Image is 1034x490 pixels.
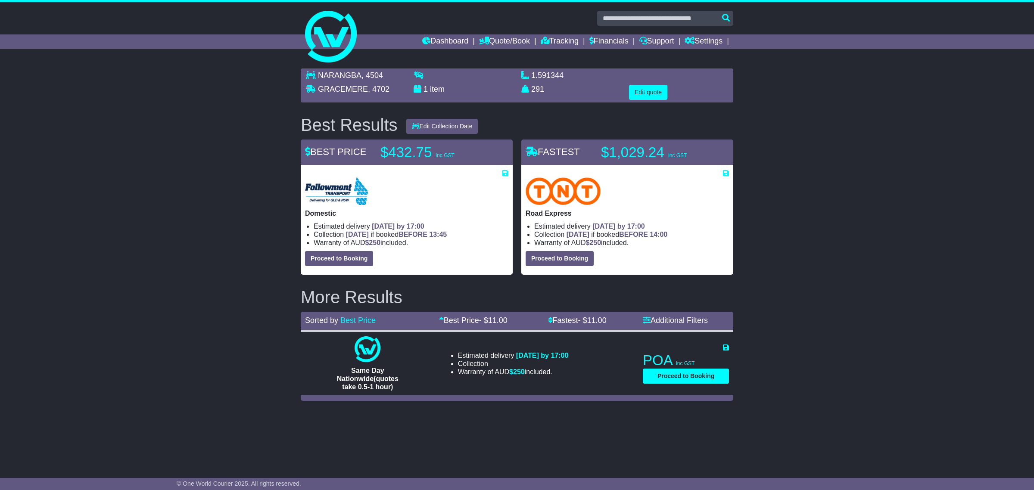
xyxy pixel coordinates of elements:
span: , 4504 [361,71,383,80]
span: 11.00 [488,316,508,325]
span: - $ [479,316,508,325]
span: [DATE] [346,231,369,238]
a: Settings [685,34,723,49]
button: Proceed to Booking [305,251,373,266]
span: if booked [567,231,667,238]
a: Quote/Book [479,34,530,49]
span: [DATE] [567,231,589,238]
p: $432.75 [380,144,488,161]
span: if booked [346,231,447,238]
span: 1 [424,85,428,93]
a: Fastest- $11.00 [548,316,607,325]
p: POA [643,352,729,369]
span: GRACEMERE [318,85,368,93]
span: 250 [369,239,380,246]
img: TNT Domestic: Road Express [526,177,601,205]
span: BEFORE [619,231,648,238]
p: Domestic [305,209,508,217]
button: Edit quote [629,85,667,100]
li: Warranty of AUD included. [458,368,569,376]
li: Warranty of AUD included. [534,239,729,247]
li: Collection [314,230,508,239]
p: Road Express [526,209,729,217]
a: Best Price- $11.00 [439,316,508,325]
span: inc GST [676,360,695,366]
li: Estimated delivery [314,222,508,230]
h2: More Results [301,288,733,307]
span: [DATE] by 17:00 [372,223,424,230]
li: Collection [458,360,569,368]
span: $ [586,239,601,246]
span: , 4702 [368,85,389,93]
span: Same Day Nationwide(quotes take 0.5-1 hour) [337,367,399,391]
span: 11.00 [587,316,607,325]
span: inc GST [436,152,454,158]
span: BEFORE [399,231,427,238]
a: Additional Filters [643,316,708,325]
li: Estimated delivery [458,351,569,360]
span: BEST PRICE [305,146,366,157]
span: 250 [513,368,525,375]
span: $ [365,239,380,246]
span: FASTEST [526,146,580,157]
span: Sorted by [305,316,338,325]
div: Best Results [296,115,402,134]
p: $1,029.24 [601,144,709,161]
span: [DATE] by 17:00 [592,223,645,230]
span: - $ [578,316,607,325]
a: Dashboard [422,34,468,49]
a: Support [639,34,674,49]
span: NARANGBA [318,71,361,80]
a: Financials [589,34,629,49]
a: Tracking [541,34,579,49]
li: Estimated delivery [534,222,729,230]
img: One World Courier: Same Day Nationwide(quotes take 0.5-1 hour) [355,336,380,362]
span: 14:00 [650,231,667,238]
li: Warranty of AUD included. [314,239,508,247]
span: © One World Courier 2025. All rights reserved. [177,480,301,487]
button: Proceed to Booking [526,251,594,266]
span: 13:45 [429,231,447,238]
span: 291 [531,85,544,93]
span: [DATE] by 17:00 [516,352,569,359]
li: Collection [534,230,729,239]
span: inc GST [668,152,687,158]
span: $ [509,368,525,375]
a: Best Price [340,316,376,325]
span: 1.591344 [531,71,564,80]
button: Proceed to Booking [643,369,729,384]
span: 250 [589,239,601,246]
span: item [430,85,445,93]
img: Followmont Transport: Domestic [305,177,368,205]
button: Edit Collection Date [406,119,478,134]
